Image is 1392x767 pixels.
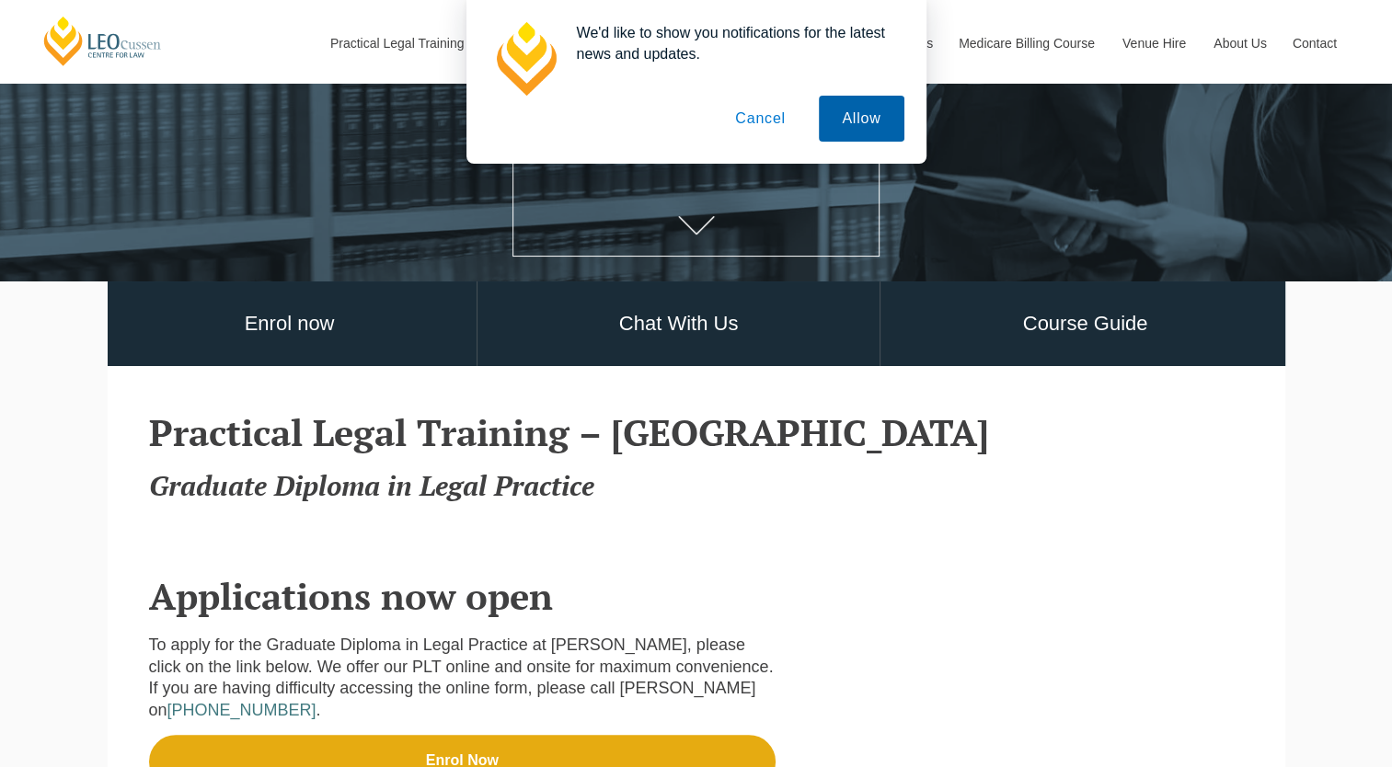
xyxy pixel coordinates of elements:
[819,96,903,142] button: Allow
[477,281,880,367] a: Chat With Us
[149,467,594,504] em: Graduate Diploma in Legal Practice
[562,22,904,64] div: We'd like to show you notifications for the latest news and updates.
[712,96,809,142] button: Cancel
[489,22,562,96] img: notification icon
[149,635,777,721] p: To apply for the Graduate Diploma in Legal Practice at [PERSON_NAME], please click on the link be...
[149,576,1244,616] h2: Applications now open
[149,412,1244,452] h2: Practical Legal Training – [GEOGRAPHIC_DATA]
[167,701,316,719] a: [PHONE_NUMBER]
[103,281,477,367] a: Enrol now
[880,281,1289,367] a: Course Guide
